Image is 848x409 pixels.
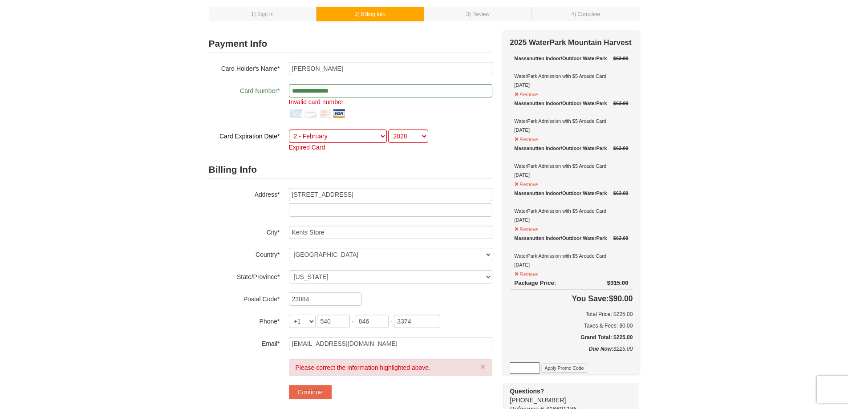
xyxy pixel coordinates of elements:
[510,310,633,319] h6: Total Price: $225.00
[514,99,628,134] div: WaterPark Admission with $5 Arcade Card [DATE]
[510,344,633,362] div: $225.00
[251,11,274,17] small: 1
[514,267,538,279] button: Remove
[571,11,600,17] small: 4
[289,98,345,105] span: Invalid card number.
[514,133,538,144] button: Remove
[289,337,492,350] input: Email
[572,294,609,303] span: You Save:
[317,106,332,121] img: mastercard.png
[209,188,280,199] label: Address*
[514,99,628,108] div: Massanutten Indoor/Outdoor WaterPark
[510,387,623,404] span: [PHONE_NUMBER]
[514,54,628,89] div: WaterPark Admission with $5 Arcade Card [DATE]
[510,388,544,395] strong: Questions?
[514,189,628,198] div: Massanutten Indoor/Outdoor WaterPark
[510,294,633,303] h4: $90.00
[514,88,538,99] button: Remove
[514,279,556,286] span: Package Price:
[574,11,600,17] span: ) Complete
[209,248,280,259] label: Country*
[510,333,633,342] h5: Grand Total: $225.00
[289,106,303,121] img: amex.png
[303,106,317,121] img: discover.png
[209,130,280,141] label: Card Expiration Date*
[514,234,628,269] div: WaterPark Admission with $5 Arcade Card [DATE]
[289,226,492,239] input: City
[514,144,628,153] div: Massanutten Indoor/Outdoor WaterPark
[514,189,628,224] div: WaterPark Admission with $5 Arcade Card [DATE]
[332,106,346,121] img: visa.png
[289,292,362,306] input: Postal Code
[510,38,631,47] strong: 2025 WaterPark Mountain Harvest
[613,56,629,61] del: $63.00
[469,11,490,17] span: ) Review
[510,321,633,330] div: Taxes & Fees: $0.00
[394,315,440,328] input: xxxx
[356,315,389,328] input: xxx
[209,35,492,53] h2: Payment Info
[514,234,628,243] div: Massanutten Indoor/Outdoor WaterPark
[355,11,385,17] small: 2
[209,315,280,326] label: Phone*
[317,315,350,328] input: xxx
[466,11,490,17] small: 3
[607,279,629,286] del: $315.00
[289,359,492,376] div: Please correct the information highlighted above.
[352,317,354,324] span: -
[358,11,385,17] span: ) Billing Info
[480,362,486,371] button: ×
[209,62,280,73] label: Card Holder's Name*
[613,101,629,106] del: $63.00
[289,62,492,75] input: Card Holder Name
[209,337,280,348] label: Email*
[209,226,280,237] label: City*
[514,144,628,179] div: WaterPark Admission with $5 Arcade Card [DATE]
[209,84,280,95] label: Card Number*
[589,346,613,352] strong: Due Now:
[541,363,587,373] button: Apply Promo Code
[209,161,492,179] h2: Billing Info
[289,144,325,151] span: Expired Card
[514,223,538,234] button: Remove
[514,54,628,63] div: Massanutten Indoor/Outdoor WaterPark
[613,146,629,151] del: $63.00
[613,190,629,196] del: $63.00
[390,317,393,324] span: -
[209,270,280,281] label: State/Province*
[289,188,492,201] input: Billing Info
[514,178,538,189] button: Remove
[254,11,273,17] span: ) Sign In
[289,385,332,399] button: Continue
[613,235,629,241] del: $63.00
[209,292,280,304] label: Postal Code*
